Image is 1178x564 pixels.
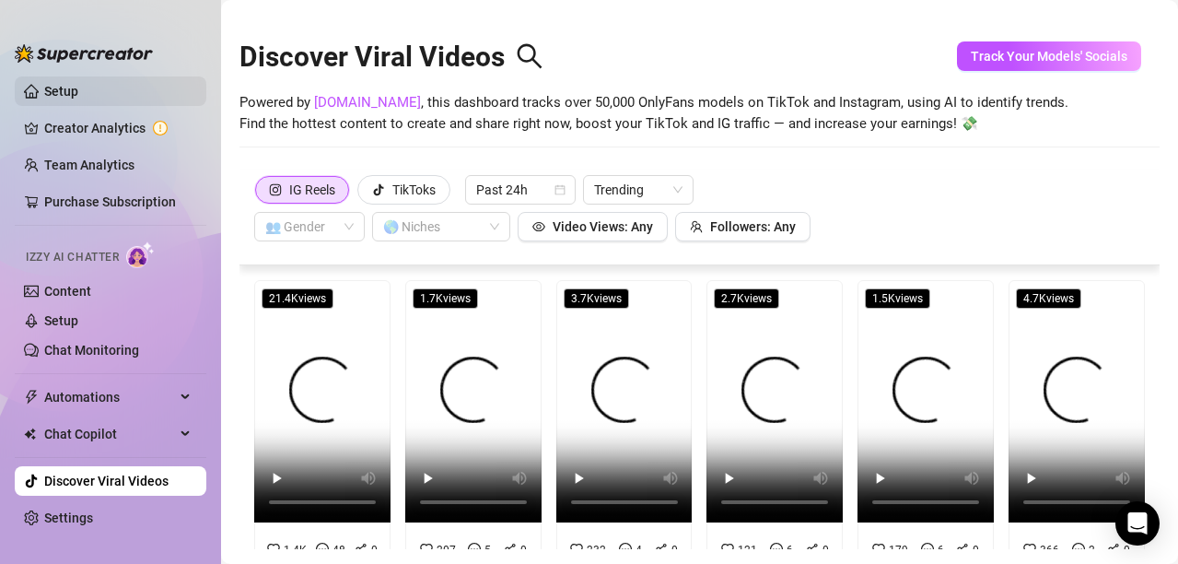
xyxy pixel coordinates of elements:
[239,92,1068,135] span: Powered by , this dashboard tracks over 50,000 OnlyFans models on TikTok and Instagram, using AI ...
[554,184,566,195] span: calendar
[564,288,629,309] span: 3.7K views
[44,511,93,525] a: Settings
[24,390,39,405] span: thunderbolt
[284,544,307,557] span: 1.4K
[44,343,139,358] a: Chat Monitoring
[1040,544,1059,557] span: 366
[24,428,36,441] img: Chat Copilot
[1072,543,1085,556] span: message
[420,543,433,556] span: heart
[413,288,478,309] span: 1.7K views
[865,288,930,309] span: 1.5K views
[504,543,517,556] span: share-alt
[770,543,783,556] span: message
[721,543,734,556] span: heart
[971,49,1127,64] span: Track Your Models' Socials
[738,544,757,557] span: 121
[484,544,491,557] span: 5
[44,419,175,449] span: Chat Copilot
[26,249,119,266] span: Izzy AI Chatter
[714,288,779,309] span: 2.7K views
[553,219,653,234] span: Video Views: Any
[1016,288,1081,309] span: 4.7K views
[126,241,155,268] img: AI Chatter
[314,94,421,111] a: [DOMAIN_NAME]
[371,544,378,557] span: 0
[1107,543,1120,556] span: share-alt
[532,220,545,233] span: eye
[468,543,481,556] span: message
[872,543,885,556] span: heart
[690,220,703,233] span: team
[476,176,565,204] span: Past 24h
[332,544,345,557] span: 48
[619,543,632,556] span: message
[675,212,811,241] button: Followers: Any
[262,288,333,309] span: 21.4K views
[44,284,91,299] a: Content
[44,113,192,143] a: Creator Analytics exclamation-circle
[239,40,543,75] h2: Discover Viral Videos
[710,219,796,234] span: Followers: Any
[957,41,1141,71] button: Track Your Models' Socials
[570,543,583,556] span: heart
[973,544,979,557] span: 0
[787,544,793,557] span: 6
[889,544,908,557] span: 179
[636,544,642,557] span: 4
[587,544,606,557] span: 232
[44,382,175,412] span: Automations
[44,158,134,172] a: Team Analytics
[355,543,367,556] span: share-alt
[1115,501,1160,546] div: Open Intercom Messenger
[516,42,543,70] span: search
[921,543,934,556] span: message
[269,183,282,196] span: instagram
[518,212,668,241] button: Video Views: Any
[44,84,78,99] a: Setup
[655,543,668,556] span: share-alt
[1089,544,1095,557] span: 2
[44,187,192,217] a: Purchase Subscription
[822,544,829,557] span: 0
[806,543,819,556] span: share-alt
[956,543,969,556] span: share-alt
[289,176,335,204] div: IG Reels
[671,544,678,557] span: 0
[44,313,78,328] a: Setup
[15,44,153,63] img: logo-BBDzfeDw.svg
[392,176,436,204] div: TikToks
[594,176,682,204] span: Trending
[372,183,385,196] span: tik-tok
[938,544,944,557] span: 6
[437,544,456,557] span: 207
[520,544,527,557] span: 0
[1023,543,1036,556] span: heart
[316,543,329,556] span: message
[267,543,280,556] span: heart
[44,474,169,488] a: Discover Viral Videos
